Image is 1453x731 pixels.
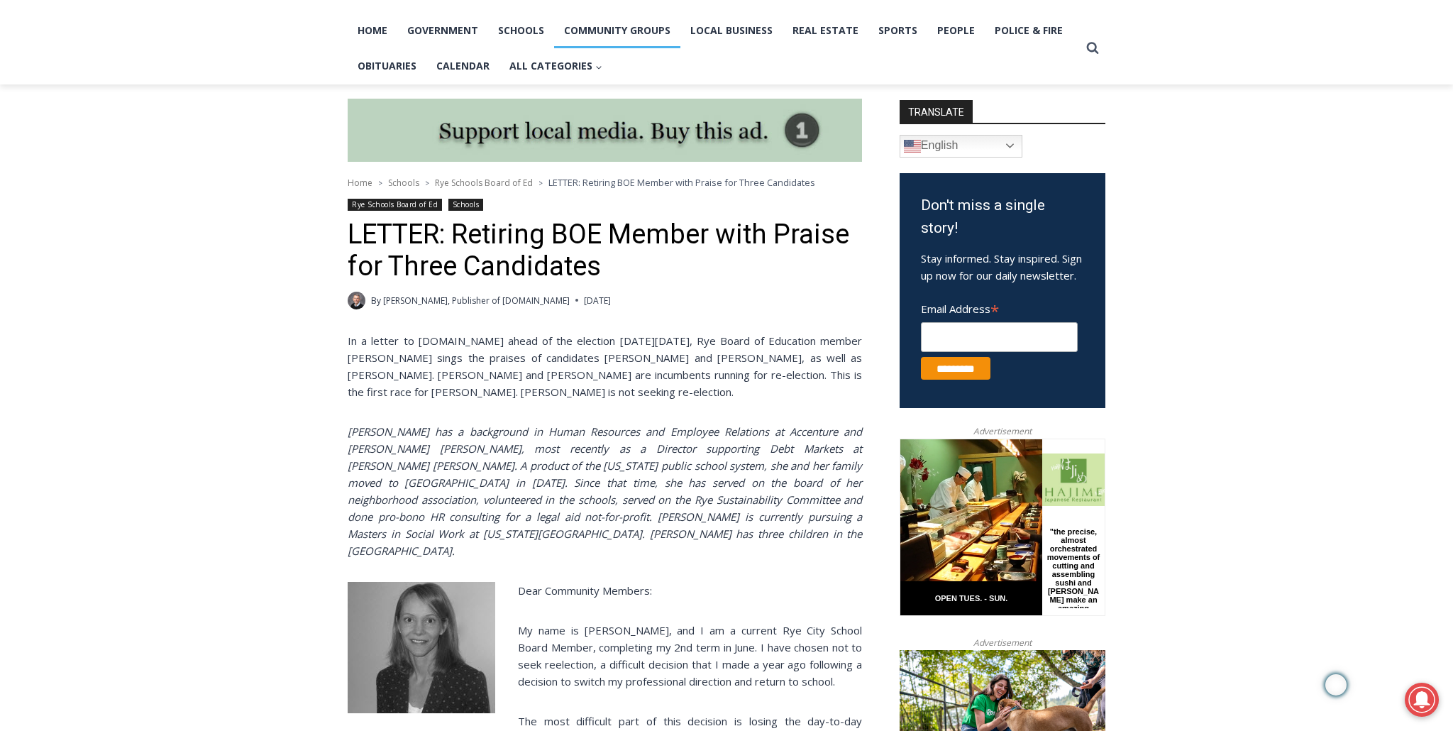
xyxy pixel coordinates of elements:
a: Rye Schools Board of Ed [348,199,442,211]
a: Local Business [680,13,783,48]
nav: Breadcrumbs [348,175,862,189]
p: My name is [PERSON_NAME], and I am a current Rye City School Board Member, completing my 2nd term... [348,622,862,690]
span: Intern @ [DOMAIN_NAME] [371,141,658,173]
h4: Book [PERSON_NAME]'s Good Humor for Your Event [432,15,494,55]
span: Advertisement [959,636,1046,649]
time: [DATE] [584,294,611,307]
em: [PERSON_NAME] has a background in Human Resources and Employee Relations at Accenture and [PERSON... [348,424,862,558]
strong: TRANSLATE [900,100,973,123]
span: LETTER: Retiring BOE Member with Praise for Three Candidates [548,176,815,189]
span: > [425,178,429,188]
a: Schools [448,199,484,211]
a: Schools [488,13,554,48]
div: Serving [GEOGRAPHIC_DATA] Since [DATE] [93,26,350,39]
h3: Don't miss a single story! [921,194,1084,239]
span: Advertisement [959,424,1046,438]
h1: LETTER: Retiring BOE Member with Praise for Three Candidates [348,219,862,283]
div: "[PERSON_NAME] and I covered the [DATE] Parade, which was a really eye opening experience as I ha... [358,1,670,138]
img: en [904,138,921,155]
p: In a letter to [DOMAIN_NAME] ahead of the election [DATE][DATE], Rye Board of Education member [P... [348,332,862,400]
span: > [378,178,382,188]
span: Open Tues. - Sun. [PHONE_NUMBER] [4,146,139,200]
a: Real Estate [783,13,868,48]
a: Book [PERSON_NAME]'s Good Humor for Your Event [421,4,512,65]
a: Calendar [426,48,499,84]
a: Community Groups [554,13,680,48]
a: Rye Schools Board of Ed [435,177,533,189]
a: English [900,135,1022,158]
a: Home [348,177,372,189]
label: Email Address [921,295,1078,320]
span: By [371,294,381,307]
nav: Primary Navigation [348,13,1080,84]
img: Kelly Smith-Powers BOE Rye NY [348,582,495,713]
p: Dear Community Members: [348,582,862,599]
a: Open Tues. - Sun. [PHONE_NUMBER] [1,143,143,177]
a: Author image [348,292,365,309]
a: Intern @ [DOMAIN_NAME] [341,138,687,177]
a: People [927,13,985,48]
a: Sports [868,13,927,48]
img: s_800_809a2aa2-bb6e-4add-8b5e-749ad0704c34.jpeg [343,1,429,65]
span: > [538,178,543,188]
img: support local media, buy this ad [348,99,862,163]
a: Home [348,13,397,48]
button: Child menu of All Categories [499,48,612,84]
a: [PERSON_NAME], Publisher of [DOMAIN_NAME] [383,295,570,307]
a: Police & Fire [985,13,1073,48]
a: Schools [388,177,419,189]
p: Stay informed. Stay inspired. Sign up now for our daily newsletter. [921,250,1084,284]
a: Government [397,13,488,48]
div: "the precise, almost orchestrated movements of cutting and assembling sushi and [PERSON_NAME] mak... [145,89,201,170]
a: Obituaries [348,48,426,84]
button: View Search Form [1080,35,1105,61]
